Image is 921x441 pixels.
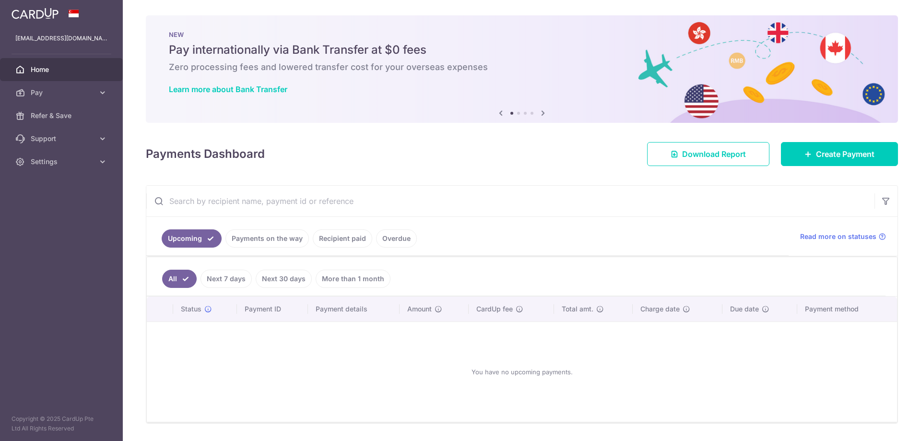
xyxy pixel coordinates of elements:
img: CardUp [12,8,59,19]
span: Home [31,65,94,74]
a: More than 1 month [316,270,390,288]
span: Create Payment [816,148,874,160]
a: Upcoming [162,229,222,248]
h5: Pay internationally via Bank Transfer at $0 fees [169,42,875,58]
a: Read more on statuses [800,232,886,241]
span: Refer & Save [31,111,94,120]
img: Bank transfer banner [146,15,898,123]
input: Search by recipient name, payment id or reference [146,186,874,216]
span: Due date [730,304,759,314]
th: Payment details [308,297,400,322]
p: [EMAIL_ADDRESS][DOMAIN_NAME] [15,34,107,43]
a: Download Report [647,142,769,166]
p: NEW [169,31,875,38]
a: Recipient paid [313,229,372,248]
span: Amount [407,304,432,314]
span: Read more on statuses [800,232,876,241]
span: Support [31,134,94,143]
a: All [162,270,197,288]
span: Charge date [640,304,680,314]
a: Next 30 days [256,270,312,288]
a: Create Payment [781,142,898,166]
a: Learn more about Bank Transfer [169,84,287,94]
div: You have no upcoming payments. [158,330,886,414]
span: Download Report [682,148,746,160]
a: Next 7 days [201,270,252,288]
h6: Zero processing fees and lowered transfer cost for your overseas expenses [169,61,875,73]
span: Pay [31,88,94,97]
a: Overdue [376,229,417,248]
a: Payments on the way [225,229,309,248]
span: CardUp fee [476,304,513,314]
span: Total amt. [562,304,593,314]
span: Settings [31,157,94,167]
span: Status [181,304,201,314]
th: Payment ID [237,297,308,322]
h4: Payments Dashboard [146,145,265,163]
th: Payment method [797,297,897,322]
